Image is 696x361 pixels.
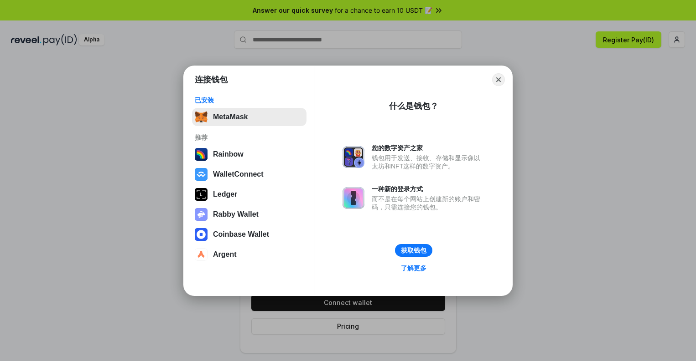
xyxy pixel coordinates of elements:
img: svg+xml,%3Csvg%20xmlns%3D%22http%3A%2F%2Fwww.w3.org%2F2000%2Fsvg%22%20fill%3D%22none%22%20viewBox... [343,146,364,168]
img: svg+xml,%3Csvg%20width%3D%2228%22%20height%3D%2228%22%20viewBox%3D%220%200%2028%2028%22%20fill%3D... [195,168,208,181]
button: 获取钱包 [395,244,432,257]
div: 而不是在每个网站上创建新的账户和密码，只需连接您的钱包。 [372,195,485,211]
div: 一种新的登录方式 [372,185,485,193]
div: Rainbow [213,150,244,158]
button: Coinbase Wallet [192,225,306,244]
img: svg+xml,%3Csvg%20width%3D%22120%22%20height%3D%22120%22%20viewBox%3D%220%200%20120%20120%22%20fil... [195,148,208,161]
div: Ledger [213,190,237,198]
a: 了解更多 [395,262,432,274]
img: svg+xml,%3Csvg%20fill%3D%22none%22%20height%3D%2233%22%20viewBox%3D%220%200%2035%2033%22%20width%... [195,111,208,123]
button: Ledger [192,185,306,203]
button: Rabby Wallet [192,205,306,224]
button: WalletConnect [192,165,306,183]
div: 获取钱包 [401,246,426,254]
div: Coinbase Wallet [213,230,269,239]
button: Close [492,73,505,86]
img: svg+xml,%3Csvg%20xmlns%3D%22http%3A%2F%2Fwww.w3.org%2F2000%2Fsvg%22%20fill%3D%22none%22%20viewBox... [195,208,208,221]
div: WalletConnect [213,170,264,178]
div: 什么是钱包？ [389,101,438,112]
div: 了解更多 [401,264,426,272]
button: Argent [192,245,306,264]
button: MetaMask [192,108,306,126]
img: svg+xml,%3Csvg%20width%3D%2228%22%20height%3D%2228%22%20viewBox%3D%220%200%2028%2028%22%20fill%3D... [195,228,208,241]
div: 钱包用于发送、接收、存储和显示像以太坊和NFT这样的数字资产。 [372,154,485,170]
img: svg+xml,%3Csvg%20xmlns%3D%22http%3A%2F%2Fwww.w3.org%2F2000%2Fsvg%22%20fill%3D%22none%22%20viewBox... [343,187,364,209]
div: 您的数字资产之家 [372,144,485,152]
div: Rabby Wallet [213,210,259,219]
div: Argent [213,250,237,259]
div: 推荐 [195,133,304,142]
img: svg+xml,%3Csvg%20xmlns%3D%22http%3A%2F%2Fwww.w3.org%2F2000%2Fsvg%22%20width%3D%2228%22%20height%3... [195,188,208,201]
div: MetaMask [213,113,248,121]
h1: 连接钱包 [195,74,228,85]
img: svg+xml,%3Csvg%20width%3D%2228%22%20height%3D%2228%22%20viewBox%3D%220%200%2028%2028%22%20fill%3D... [195,248,208,261]
div: 已安装 [195,96,304,104]
button: Rainbow [192,145,306,163]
